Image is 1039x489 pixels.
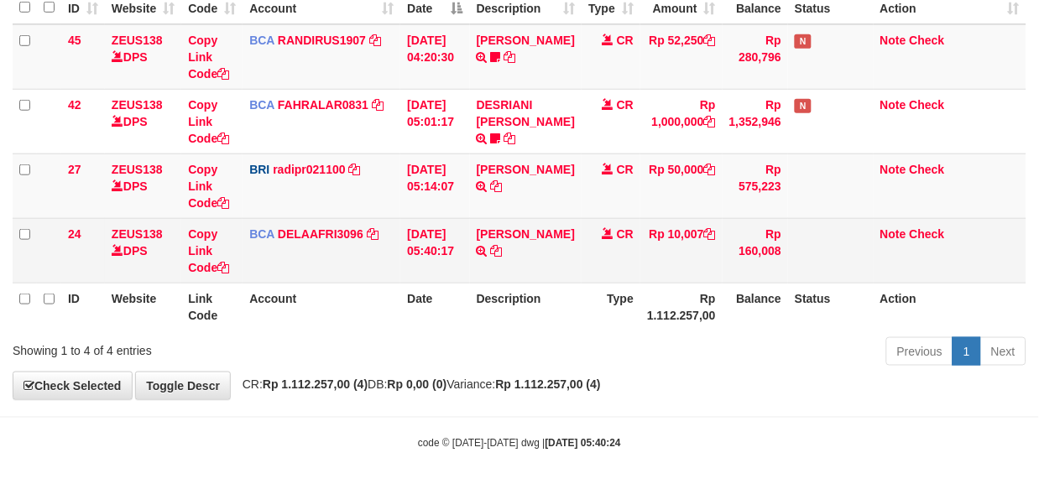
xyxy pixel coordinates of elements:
[249,98,274,112] span: BCA
[418,438,621,450] small: code © [DATE]-[DATE] dwg |
[470,283,582,330] th: Description
[278,98,368,112] a: FAHRALAR0831
[263,377,368,391] strong: Rp 1.112.257,00 (4)
[723,218,788,283] td: Rp 160,008
[640,153,723,218] td: Rp 50,000
[188,163,229,210] a: Copy Link Code
[249,34,274,47] span: BCA
[243,283,400,330] th: Account
[477,163,575,176] a: [PERSON_NAME]
[112,34,163,47] a: ZEUS138
[640,24,723,90] td: Rp 52,250
[880,98,906,112] a: Note
[13,336,420,359] div: Showing 1 to 4 of 4 entries
[491,179,503,193] a: Copy DANA TEGARJALERPR to clipboard
[105,283,181,330] th: Website
[367,227,379,241] a: Copy DELAAFRI3096 to clipboard
[617,227,634,241] span: CR
[723,153,788,218] td: Rp 575,223
[372,98,384,112] a: Copy FAHRALAR0831 to clipboard
[910,163,945,176] a: Check
[953,337,981,366] a: 1
[273,163,345,176] a: radipr021100
[400,153,469,218] td: [DATE] 05:14:07
[640,218,723,283] td: Rp 10,007
[880,227,906,241] a: Note
[112,163,163,176] a: ZEUS138
[278,34,366,47] a: RANDIRUS1907
[400,218,469,283] td: [DATE] 05:40:17
[704,227,716,241] a: Copy Rp 10,007 to clipboard
[496,377,601,391] strong: Rp 1.112.257,00 (4)
[704,34,716,47] a: Copy Rp 52,250 to clipboard
[105,89,181,153] td: DPS
[68,34,81,47] span: 45
[112,98,163,112] a: ZEUS138
[181,283,243,330] th: Link Code
[105,218,181,283] td: DPS
[582,283,640,330] th: Type
[640,89,723,153] td: Rp 1,000,000
[278,227,363,241] a: DELAAFRI3096
[704,163,716,176] a: Copy Rp 50,000 to clipboard
[910,227,945,241] a: Check
[400,89,469,153] td: [DATE] 05:01:17
[188,227,229,274] a: Copy Link Code
[477,98,575,128] a: DESRIANI [PERSON_NAME]
[723,89,788,153] td: Rp 1,352,946
[105,153,181,218] td: DPS
[388,377,447,391] strong: Rp 0,00 (0)
[105,24,181,90] td: DPS
[704,115,716,128] a: Copy Rp 1,000,000 to clipboard
[880,34,906,47] a: Note
[188,34,229,81] a: Copy Link Code
[477,34,575,47] a: [PERSON_NAME]
[491,244,503,258] a: Copy SANTI RUSTINA to clipboard
[617,34,634,47] span: CR
[788,283,874,330] th: Status
[910,98,945,112] a: Check
[68,227,81,241] span: 24
[135,372,231,400] a: Toggle Descr
[910,34,945,47] a: Check
[349,163,361,176] a: Copy radipr021100 to clipboard
[400,283,469,330] th: Date
[880,163,906,176] a: Note
[369,34,381,47] a: Copy RANDIRUS1907 to clipboard
[112,227,163,241] a: ZEUS138
[61,283,105,330] th: ID
[886,337,953,366] a: Previous
[617,98,634,112] span: CR
[400,24,469,90] td: [DATE] 04:20:30
[13,372,133,400] a: Check Selected
[504,50,516,64] a: Copy TENNY SETIAWAN to clipboard
[640,283,723,330] th: Rp 1.112.257,00
[188,98,229,145] a: Copy Link Code
[68,163,81,176] span: 27
[980,337,1026,366] a: Next
[234,377,601,391] span: CR: DB: Variance:
[723,283,788,330] th: Balance
[249,163,269,176] span: BRI
[617,163,634,176] span: CR
[795,34,812,49] span: Has Note
[249,227,274,241] span: BCA
[795,99,812,113] span: Has Note
[723,24,788,90] td: Rp 280,796
[874,283,1026,330] th: Action
[504,132,516,145] a: Copy DESRIANI NATALIS T to clipboard
[68,98,81,112] span: 42
[546,438,621,450] strong: [DATE] 05:40:24
[477,227,575,241] a: [PERSON_NAME]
